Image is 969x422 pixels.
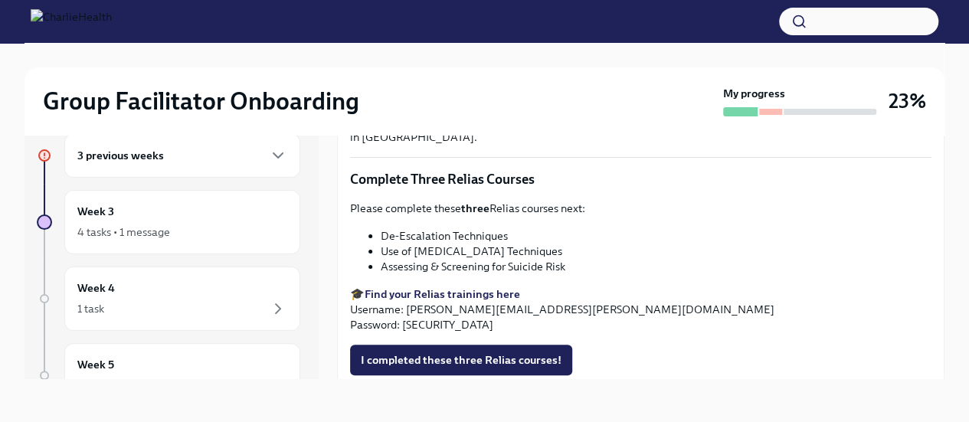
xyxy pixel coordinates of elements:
strong: three [461,201,489,215]
a: Find your Relias trainings here [365,287,520,301]
h6: Week 4 [77,280,115,296]
h6: 3 previous weeks [77,147,164,164]
div: 1 task [77,378,104,393]
button: I completed these three Relias courses! [350,345,572,375]
div: 4 tasks • 1 message [77,224,170,240]
li: De-Escalation Techniques [381,228,931,244]
h6: Week 5 [77,356,114,373]
p: Please complete these Relias courses next: [350,201,931,216]
div: 3 previous weeks [64,133,300,178]
p: 🎓 Username: [PERSON_NAME][EMAIL_ADDRESS][PERSON_NAME][DOMAIN_NAME] Password: [SECURITY_DATA] [350,286,931,332]
span: I completed these three Relias courses! [361,352,561,368]
a: Week 41 task [37,267,300,331]
img: CharlieHealth [31,9,112,34]
a: Week 51 task [37,343,300,407]
a: Week 34 tasks • 1 message [37,190,300,254]
li: Assessing & Screening for Suicide Risk [381,259,931,274]
li: Use of [MEDICAL_DATA] Techniques [381,244,931,259]
h2: Group Facilitator Onboarding [43,86,359,116]
strong: My progress [723,86,785,101]
h3: 23% [889,87,926,115]
div: 1 task [77,301,104,316]
p: Complete Three Relias Courses [350,170,931,188]
h6: Week 3 [77,203,114,220]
